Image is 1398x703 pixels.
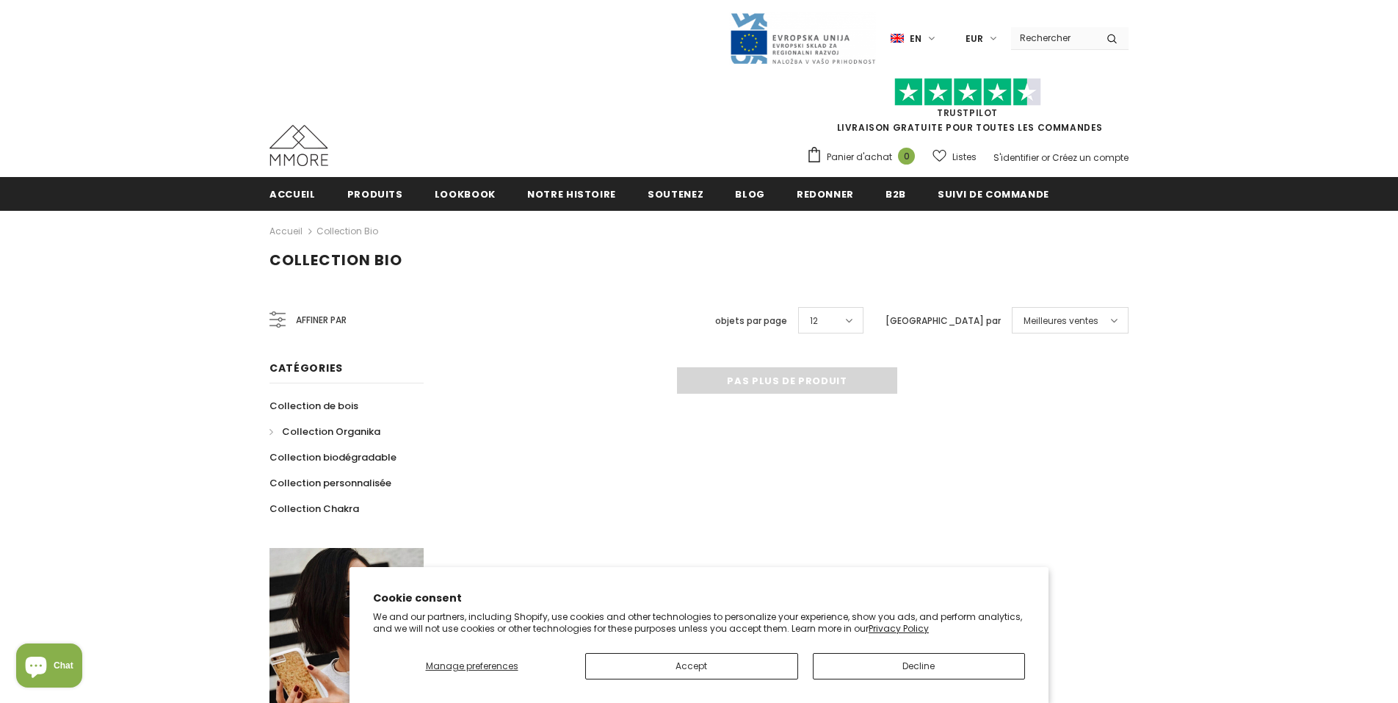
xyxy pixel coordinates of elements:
a: TrustPilot [937,107,998,119]
a: Suivi de commande [938,177,1049,210]
a: Collection Chakra [269,496,359,522]
span: Accueil [269,187,316,201]
a: Créez un compte [1052,151,1129,164]
button: Manage preferences [373,653,571,679]
span: Collection Organika [282,425,380,439]
span: Notre histoire [527,187,616,201]
a: Lookbook [435,177,496,210]
span: soutenez [648,187,703,201]
img: Cas MMORE [269,125,328,166]
span: EUR [966,32,983,46]
span: Lookbook [435,187,496,201]
inbox-online-store-chat: Shopify online store chat [12,643,87,691]
button: Decline [813,653,1026,679]
span: Blog [735,187,765,201]
img: i-lang-1.png [891,32,904,45]
label: [GEOGRAPHIC_DATA] par [885,314,1001,328]
a: Accueil [269,177,316,210]
a: Listes [932,144,977,170]
a: Privacy Policy [869,622,929,635]
a: Panier d'achat 0 [806,146,922,168]
span: Collection personnalisée [269,476,391,490]
a: Collection Organika [269,419,380,444]
a: Accueil [269,223,303,240]
a: Redonner [797,177,854,210]
label: objets par page [715,314,787,328]
p: We and our partners, including Shopify, use cookies and other technologies to personalize your ex... [373,611,1025,634]
span: Collection biodégradable [269,450,396,464]
span: or [1041,151,1050,164]
span: Meilleures ventes [1024,314,1098,328]
span: 0 [898,148,915,165]
span: Listes [952,150,977,165]
a: Javni Razpis [729,32,876,44]
span: Produits [347,187,403,201]
span: Manage preferences [426,660,518,672]
span: Panier d'achat [827,150,892,165]
a: Produits [347,177,403,210]
a: Collection biodégradable [269,444,396,470]
a: soutenez [648,177,703,210]
a: Collection de bois [269,393,358,419]
a: Collection personnalisée [269,470,391,496]
span: LIVRAISON GRATUITE POUR TOUTES LES COMMANDES [806,84,1129,134]
span: Collection de bois [269,399,358,413]
img: Faites confiance aux étoiles pilotes [894,78,1041,107]
span: Suivi de commande [938,187,1049,201]
a: Blog [735,177,765,210]
h2: Cookie consent [373,591,1025,606]
span: Collection Chakra [269,502,359,516]
a: Collection Bio [316,225,378,237]
span: Catégories [269,361,343,375]
a: S'identifier [993,151,1039,164]
span: Affiner par [296,312,347,328]
span: Redonner [797,187,854,201]
a: Notre histoire [527,177,616,210]
span: en [910,32,921,46]
span: Collection Bio [269,250,402,270]
span: B2B [885,187,906,201]
input: Search Site [1011,27,1095,48]
img: Javni Razpis [729,12,876,65]
button: Accept [585,653,798,679]
a: B2B [885,177,906,210]
span: 12 [810,314,818,328]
